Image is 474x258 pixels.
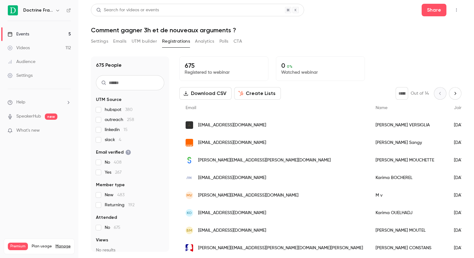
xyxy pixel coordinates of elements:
div: Videos [8,45,30,51]
p: No results [96,247,164,253]
span: Email [186,106,196,110]
button: Download CSV [179,87,232,100]
p: 0 [281,62,360,69]
div: [PERSON_NAME] CONSTANS [369,239,448,257]
button: Next page [449,87,461,100]
img: ars.sante.fr [186,156,193,164]
h1: Comment gagner 3h et de nouveaux arguments ? [91,26,461,34]
span: Name [376,106,387,110]
button: CTA [234,36,242,46]
img: Doctrine France [8,5,18,15]
p: 675 [185,62,263,69]
p: Registered to webinar [185,69,263,76]
span: [EMAIL_ADDRESS][DOMAIN_NAME] [198,122,266,129]
img: orange.fr [186,139,193,146]
span: 258 [127,118,134,122]
span: outreach [105,117,134,123]
h6: Doctrine France [23,7,53,13]
span: [PERSON_NAME][EMAIL_ADDRESS][PERSON_NAME][DOMAIN_NAME][PERSON_NAME] [198,245,363,251]
span: 675 [114,225,120,230]
span: Mv [187,192,192,198]
span: 4 [119,138,121,142]
span: Help [16,99,25,106]
span: 192 [128,203,134,207]
div: Settings [8,72,33,79]
span: Returning [105,202,134,208]
span: slack [105,137,121,143]
button: UTM builder [132,36,157,46]
div: Events [8,31,29,37]
span: 408 [114,160,122,165]
span: [EMAIL_ADDRESS][DOMAIN_NAME] [198,210,266,216]
span: BM [187,228,192,233]
img: developpement-durable.gouv.fr [186,244,193,252]
span: UTM Source [96,97,122,103]
div: [PERSON_NAME] VERSIGLIA [369,116,448,134]
span: [PERSON_NAME][EMAIL_ADDRESS][DOMAIN_NAME] [198,192,298,199]
div: Karima BOCHEREL [369,169,448,187]
iframe: Noticeable Trigger [63,128,71,134]
span: 15 [124,128,128,132]
button: Emails [113,36,126,46]
span: [EMAIL_ADDRESS][DOMAIN_NAME] [198,175,266,181]
div: [PERSON_NAME] Sangy [369,134,448,151]
button: Analytics [195,36,214,46]
button: Polls [219,36,229,46]
button: Settings [91,36,108,46]
span: What's new [16,127,40,134]
span: Yes [105,169,122,176]
span: [PERSON_NAME][EMAIL_ADDRESS][PERSON_NAME][DOMAIN_NAME] [198,157,331,164]
span: [EMAIL_ADDRESS][DOMAIN_NAME] [198,140,266,146]
span: No [105,159,122,166]
span: 380 [125,108,133,112]
div: [PERSON_NAME] MOUCHETTE [369,151,448,169]
span: Member type [96,182,125,188]
span: linkedin [105,127,128,133]
span: New [105,192,124,198]
span: new [45,113,57,120]
div: M v [369,187,448,204]
div: [PERSON_NAME] MOUTEL [369,222,448,239]
p: Out of 14 [411,90,429,97]
div: Search for videos or events [96,7,159,13]
img: orisha.com [186,121,193,129]
a: SpeakerHub [16,113,41,120]
a: Manage [55,244,71,249]
button: Share [422,4,446,16]
li: help-dropdown-opener [8,99,71,106]
span: Views [96,237,108,243]
div: Karima OUELHADJ [369,204,448,222]
span: Join date [454,106,473,110]
span: 483 [117,193,124,197]
button: Create Lists [234,87,281,100]
span: 0 % [287,64,292,69]
h1: 675 People [96,61,122,69]
img: majorelle-avocats.com [186,174,193,182]
span: 267 [115,170,122,175]
span: KO [187,210,192,216]
div: Audience [8,59,35,65]
span: Premium [8,243,28,250]
p: Watched webinar [281,69,360,76]
span: No [105,224,120,231]
span: hubspot [105,107,133,113]
button: Registrations [162,36,190,46]
span: Attended [96,214,117,221]
span: Email verified [96,149,131,155]
span: Plan usage [32,244,52,249]
span: [EMAIL_ADDRESS][DOMAIN_NAME] [198,227,266,234]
